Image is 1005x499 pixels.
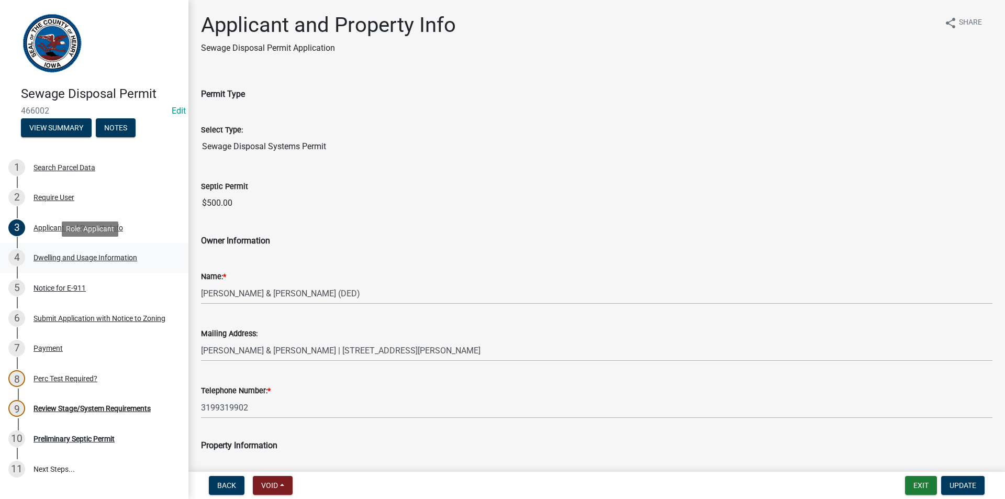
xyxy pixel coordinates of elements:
[8,159,25,176] div: 1
[936,13,990,33] button: shareShare
[62,221,118,237] div: Role: Applicant
[172,106,186,116] a: Edit
[217,481,236,490] span: Back
[201,330,258,338] label: Mailing Address:
[201,440,277,450] span: Property Information
[201,89,245,99] span: Permit Type
[21,118,92,137] button: View Summary
[944,17,957,29] i: share
[8,189,25,206] div: 2
[21,124,92,132] wm-modal-confirm: Summary
[8,400,25,417] div: 9
[33,254,137,261] div: Dwelling and Usage Information
[33,164,95,171] div: Search Parcel Data
[201,236,270,246] span: Owner Information
[96,118,136,137] button: Notes
[33,375,97,382] div: Perc Test Required?
[201,387,271,395] label: Telephone Number:
[96,124,136,132] wm-modal-confirm: Notes
[33,315,165,322] div: Submit Application with Notice to Zoning
[201,13,456,38] h1: Applicant and Property Info
[33,405,151,412] div: Review Stage/System Requirements
[8,370,25,387] div: 8
[8,430,25,447] div: 10
[33,284,86,292] div: Notice for E-911
[959,17,982,29] span: Share
[253,476,293,495] button: Void
[172,106,186,116] wm-modal-confirm: Edit Application Number
[33,345,63,352] div: Payment
[21,106,167,116] span: 466002
[209,476,244,495] button: Back
[8,310,25,327] div: 6
[21,86,180,102] h4: Sewage Disposal Permit
[201,42,456,54] p: Sewage Disposal Permit Application
[8,461,25,478] div: 11
[201,273,226,281] label: Name:
[21,11,83,75] img: Henry County, Iowa
[33,194,74,201] div: Require User
[8,340,25,357] div: 7
[33,224,123,231] div: Applicant and Property Info
[261,481,278,490] span: Void
[33,435,115,442] div: Preliminary Septic Permit
[201,183,248,191] label: Septic Permit
[8,280,25,296] div: 5
[941,476,985,495] button: Update
[201,127,243,134] label: Select Type:
[950,481,976,490] span: Update
[905,476,937,495] button: Exit
[8,249,25,266] div: 4
[8,219,25,236] div: 3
